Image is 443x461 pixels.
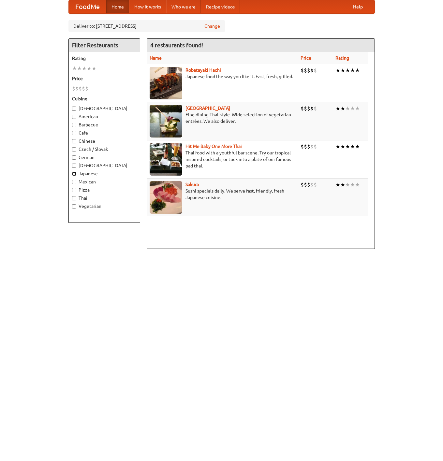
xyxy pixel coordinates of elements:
[301,105,304,112] li: $
[72,164,76,168] input: [DEMOGRAPHIC_DATA]
[72,162,137,169] label: [DEMOGRAPHIC_DATA]
[355,105,360,112] li: ★
[72,105,137,112] label: [DEMOGRAPHIC_DATA]
[348,0,368,13] a: Help
[72,154,137,161] label: German
[340,67,345,74] li: ★
[314,67,317,74] li: $
[72,65,77,72] li: ★
[150,188,296,201] p: Sushi specials daily. We serve fast, friendly, fresh Japanese cuisine.
[77,65,82,72] li: ★
[72,55,137,62] h5: Rating
[345,143,350,150] li: ★
[72,113,137,120] label: American
[355,181,360,188] li: ★
[106,0,129,13] a: Home
[87,65,92,72] li: ★
[345,67,350,74] li: ★
[204,23,220,29] a: Change
[68,20,225,32] div: Deliver to: [STREET_ADDRESS]
[201,0,240,13] a: Recipe videos
[150,150,296,169] p: Thai food with a youthful bar scene. Try our tropical inspired cocktails, or tuck into a plate of...
[340,105,345,112] li: ★
[72,85,75,92] li: $
[335,143,340,150] li: ★
[304,143,307,150] li: $
[82,65,87,72] li: ★
[92,65,96,72] li: ★
[185,106,230,111] a: [GEOGRAPHIC_DATA]
[72,155,76,160] input: German
[72,147,76,151] input: Czech / Slovak
[72,195,137,201] label: Thai
[304,105,307,112] li: $
[345,181,350,188] li: ★
[72,122,137,128] label: Barbecue
[72,130,137,136] label: Cafe
[150,111,296,124] p: Fine dining Thai-style. Wide selection of vegetarian entrées. We also deliver.
[310,143,314,150] li: $
[72,203,137,209] label: Vegetarian
[72,204,76,209] input: Vegetarian
[340,143,345,150] li: ★
[350,143,355,150] li: ★
[314,143,317,150] li: $
[166,0,201,13] a: Who we are
[345,105,350,112] li: ★
[72,180,76,184] input: Mexican
[310,67,314,74] li: $
[75,85,79,92] li: $
[301,143,304,150] li: $
[82,85,85,92] li: $
[72,123,76,127] input: Barbecue
[355,67,360,74] li: ★
[185,144,242,149] a: Hit Me Baby One More Thai
[72,187,137,193] label: Pizza
[307,181,310,188] li: $
[72,95,137,102] h5: Cuisine
[69,39,140,52] h4: Filter Restaurants
[72,196,76,200] input: Thai
[69,0,106,13] a: FoodMe
[129,0,166,13] a: How it works
[350,181,355,188] li: ★
[72,138,137,144] label: Chinese
[72,131,76,135] input: Cafe
[335,105,340,112] li: ★
[310,181,314,188] li: $
[335,181,340,188] li: ★
[72,115,76,119] input: American
[150,67,182,99] img: robatayaki.jpg
[185,182,199,187] a: Sakura
[85,85,88,92] li: $
[72,139,76,143] input: Chinese
[72,179,137,185] label: Mexican
[185,67,221,73] a: Robatayaki Hachi
[314,105,317,112] li: $
[72,146,137,152] label: Czech / Slovak
[72,188,76,192] input: Pizza
[150,105,182,137] img: satay.jpg
[304,181,307,188] li: $
[301,67,304,74] li: $
[301,55,311,61] a: Price
[150,181,182,214] img: sakura.jpg
[301,181,304,188] li: $
[355,143,360,150] li: ★
[150,143,182,176] img: babythai.jpg
[307,67,310,74] li: $
[150,55,162,61] a: Name
[304,67,307,74] li: $
[150,73,296,80] p: Japanese food the way you like it. Fast, fresh, grilled.
[310,105,314,112] li: $
[340,181,345,188] li: ★
[72,107,76,111] input: [DEMOGRAPHIC_DATA]
[72,170,137,177] label: Japanese
[72,172,76,176] input: Japanese
[150,42,203,48] ng-pluralize: 4 restaurants found!
[350,105,355,112] li: ★
[335,67,340,74] li: ★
